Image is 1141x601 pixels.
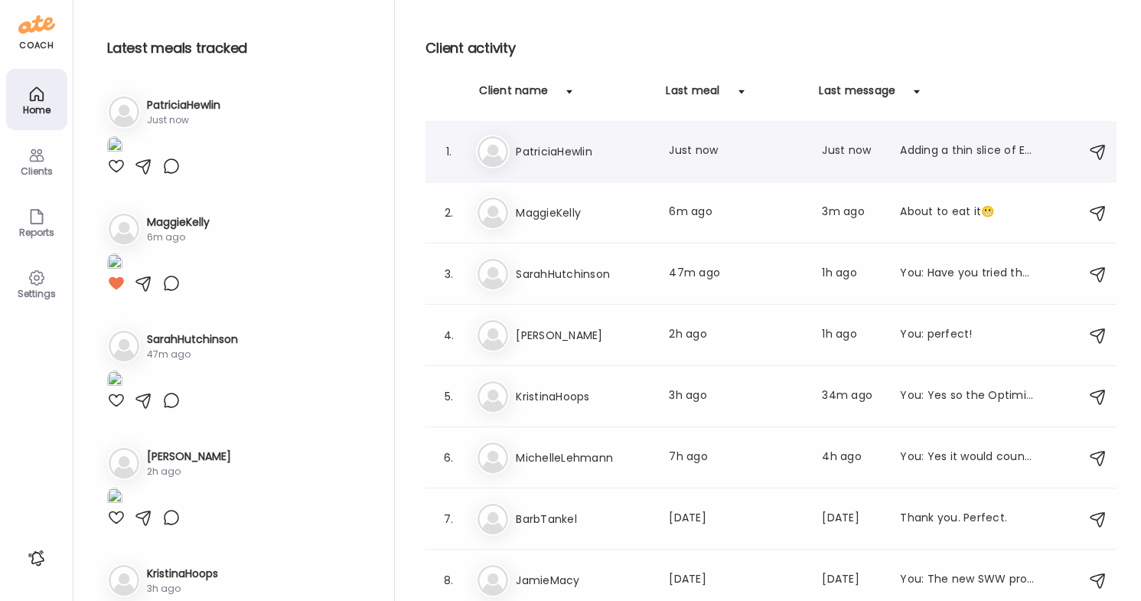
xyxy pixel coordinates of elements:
div: [DATE] [822,571,882,590]
div: Home [9,105,64,115]
h3: PatriciaHewlin [516,142,650,161]
div: About to eat it😬 [900,204,1035,222]
div: 1h ago [822,265,882,283]
img: bg-avatar-default.svg [478,259,508,289]
div: Thank you. Perfect. [900,510,1035,528]
div: Last meal [666,83,719,107]
div: You: perfect! [900,326,1035,345]
div: Last message [819,83,895,107]
img: bg-avatar-default.svg [478,381,508,412]
img: bg-avatar-default.svg [109,96,139,127]
div: 3. [439,265,458,283]
div: You: Yes so the Optimize has added flax so I was thinking if you added it as well, it would be to... [900,387,1035,406]
img: bg-avatar-default.svg [478,136,508,167]
h3: MaggieKelly [147,214,210,230]
h2: Latest meals tracked [107,37,370,60]
div: 2. [439,204,458,222]
div: 34m ago [822,387,882,406]
div: 1. [439,142,458,161]
h3: KristinaHoops [147,566,218,582]
div: Reports [9,227,64,237]
div: [DATE] [822,510,882,528]
div: 3h ago [669,387,804,406]
div: 47m ago [147,348,238,361]
div: Clients [9,166,64,176]
h3: PatriciaHewlin [147,97,220,113]
div: 6. [439,449,458,467]
div: 3h ago [147,582,218,596]
div: Adding a thin slice of Ezekiel bread [900,142,1035,161]
img: bg-avatar-default.svg [109,331,139,361]
h3: SarahHutchinson [147,332,238,348]
div: 7h ago [669,449,804,467]
img: ate [18,12,55,37]
div: 2h ago [147,465,231,479]
div: 6m ago [669,204,804,222]
div: 6m ago [147,230,210,244]
h3: MichelleLehmann [516,449,650,467]
div: 1h ago [822,326,882,345]
h3: SarahHutchinson [516,265,650,283]
h3: BarbTankel [516,510,650,528]
img: images%2FmZqu9VpagTe18dCbHwWVMLxYdAy2%2FIcai6jCFmezi79bzmk4z%2F9CrTFM4HoJYAXFY9AnK0_1080 [107,136,122,157]
img: images%2FnR0t7EISuYYMJDOB54ce2c9HOZI3%2FkZlXvapwkHiHOp1Lj6Zj%2FyA7Lv7cE8Iz9nCSBuhof_1080 [107,253,122,274]
div: Client name [479,83,548,107]
h3: [PERSON_NAME] [516,326,650,345]
div: 4. [439,326,458,345]
div: 3m ago [822,204,882,222]
div: 7. [439,510,458,528]
img: bg-avatar-default.svg [478,504,508,534]
div: You: The new SWW protein powder is here!!! Click [URL][DOMAIN_NAME] go view and receive a discount! [900,571,1035,590]
h2: Client activity [425,37,1117,60]
img: images%2FjdQOPJFAitdIgzzQ9nFQSI0PpUq1%2FWLQfLfXCcWFVgt8GdxrF%2FKimOHtR7Hg5Z1sajsCjX_1080 [107,488,122,508]
div: 47m ago [669,265,804,283]
div: 4h ago [822,449,882,467]
div: Just now [822,142,882,161]
div: [DATE] [669,510,804,528]
h3: JamieMacy [516,571,650,590]
div: You: Yes it would count as both [900,449,1035,467]
div: Just now [147,113,220,127]
img: bg-avatar-default.svg [478,198,508,228]
div: 5. [439,387,458,406]
img: bg-avatar-default.svg [478,320,508,351]
div: coach [19,39,54,52]
h3: KristinaHoops [516,387,650,406]
img: bg-avatar-default.svg [109,565,139,596]
img: bg-avatar-default.svg [109,214,139,244]
div: Just now [669,142,804,161]
img: bg-avatar-default.svg [478,565,508,596]
div: 8. [439,571,458,590]
h3: MaggieKelly [516,204,650,222]
div: You: Have you tried the new protein powder? If so, how do you like it? [900,265,1035,283]
div: [DATE] [669,571,804,590]
img: bg-avatar-default.svg [109,448,139,479]
img: images%2FPmm2PXbGH0Z5JiI7kyACT0OViMx2%2FC7mTeWMzkhe7ItQSpQnf%2FR5oDCkQxbHSoSEQfrmOR_1080 [107,371,122,391]
div: 2h ago [669,326,804,345]
div: Settings [9,289,64,299]
img: bg-avatar-default.svg [478,443,508,473]
h3: [PERSON_NAME] [147,449,231,465]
